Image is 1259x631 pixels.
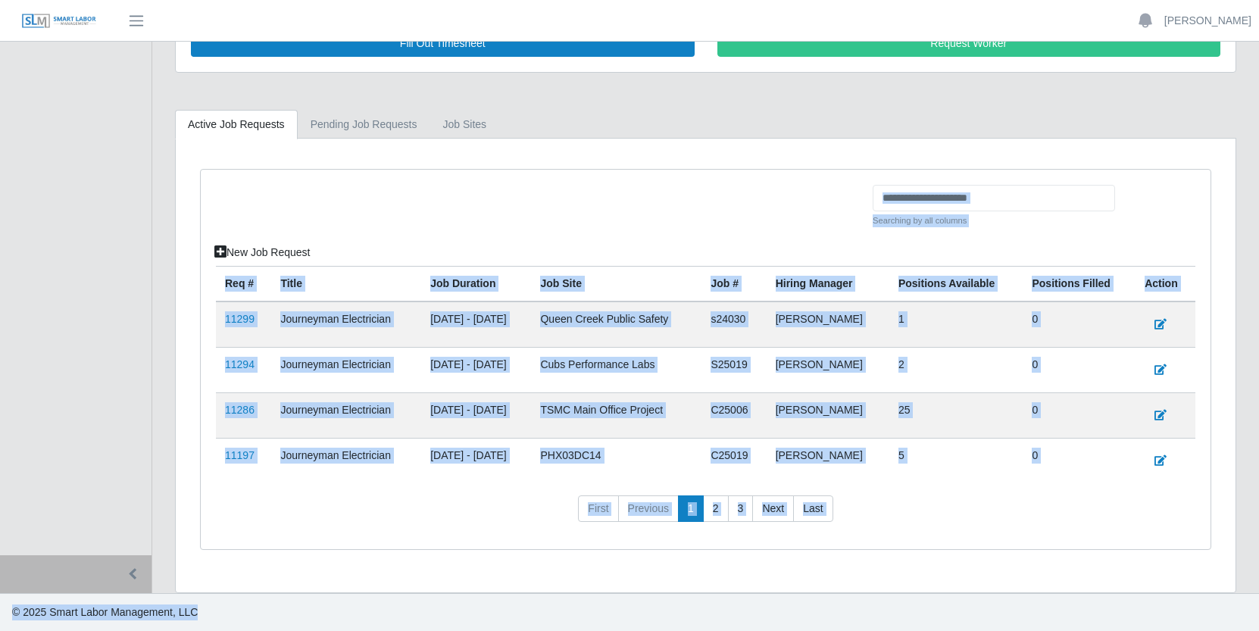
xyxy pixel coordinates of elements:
[430,110,500,139] a: job sites
[216,495,1195,535] nav: pagination
[421,392,531,438] td: [DATE] - [DATE]
[1164,13,1251,29] a: [PERSON_NAME]
[271,266,421,301] th: Title
[271,347,421,392] td: Journeyman Electrician
[889,392,1023,438] td: 25
[531,266,701,301] th: job site
[225,449,255,461] a: 11197
[701,347,766,392] td: S25019
[421,347,531,392] td: [DATE] - [DATE]
[1023,301,1136,348] td: 0
[767,438,889,483] td: [PERSON_NAME]
[1023,347,1136,392] td: 0
[703,495,729,523] a: 2
[701,392,766,438] td: C25006
[889,347,1023,392] td: 2
[225,404,255,416] a: 11286
[531,438,701,483] td: PHX03DC14
[421,301,531,348] td: [DATE] - [DATE]
[767,266,889,301] th: Hiring Manager
[1136,266,1195,301] th: Action
[421,266,531,301] th: Job Duration
[216,266,271,301] th: Req #
[191,30,695,57] a: Fill Out Timesheet
[21,13,97,30] img: SLM Logo
[873,214,1115,227] small: Searching by all columns
[421,438,531,483] td: [DATE] - [DATE]
[889,266,1023,301] th: Positions Available
[752,495,794,523] a: Next
[889,301,1023,348] td: 1
[1023,438,1136,483] td: 0
[531,347,701,392] td: Cubs Performance Labs
[298,110,430,139] a: Pending Job Requests
[701,438,766,483] td: C25019
[717,30,1221,57] a: Request Worker
[767,392,889,438] td: [PERSON_NAME]
[701,266,766,301] th: Job #
[889,438,1023,483] td: 5
[205,239,320,266] a: New Job Request
[767,347,889,392] td: [PERSON_NAME]
[12,606,198,618] span: © 2025 Smart Labor Management, LLC
[728,495,754,523] a: 3
[793,495,833,523] a: Last
[1023,392,1136,438] td: 0
[271,301,421,348] td: Journeyman Electrician
[531,392,701,438] td: TSMC Main Office Project
[678,495,704,523] a: 1
[225,358,255,370] a: 11294
[531,301,701,348] td: Queen Creek Public Safety
[271,392,421,438] td: Journeyman Electrician
[175,110,298,139] a: Active Job Requests
[1023,266,1136,301] th: Positions Filled
[225,313,255,325] a: 11299
[767,301,889,348] td: [PERSON_NAME]
[701,301,766,348] td: s24030
[271,438,421,483] td: Journeyman Electrician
